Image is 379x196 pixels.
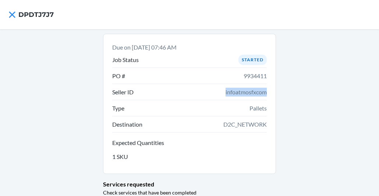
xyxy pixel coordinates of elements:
p: Seller ID [112,88,134,97]
span: infoatmosfxcom [226,88,267,97]
p: Due on [DATE] 07:46 AM [112,43,267,52]
h4: DPDTJ7J7 [18,10,54,19]
button: Expected Quantities [112,138,267,149]
p: 1 SKU [112,152,128,161]
p: Job Status [112,55,139,64]
span: D2C_NETWORK [223,120,267,129]
p: Type [112,104,124,113]
div: Started [238,55,267,65]
p: Expected Quantities [112,138,267,147]
p: PO # [112,72,125,80]
span: Pallets [249,104,267,113]
p: Services requested [103,180,154,189]
span: 9934411 [244,72,267,80]
p: Destination [112,120,142,129]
